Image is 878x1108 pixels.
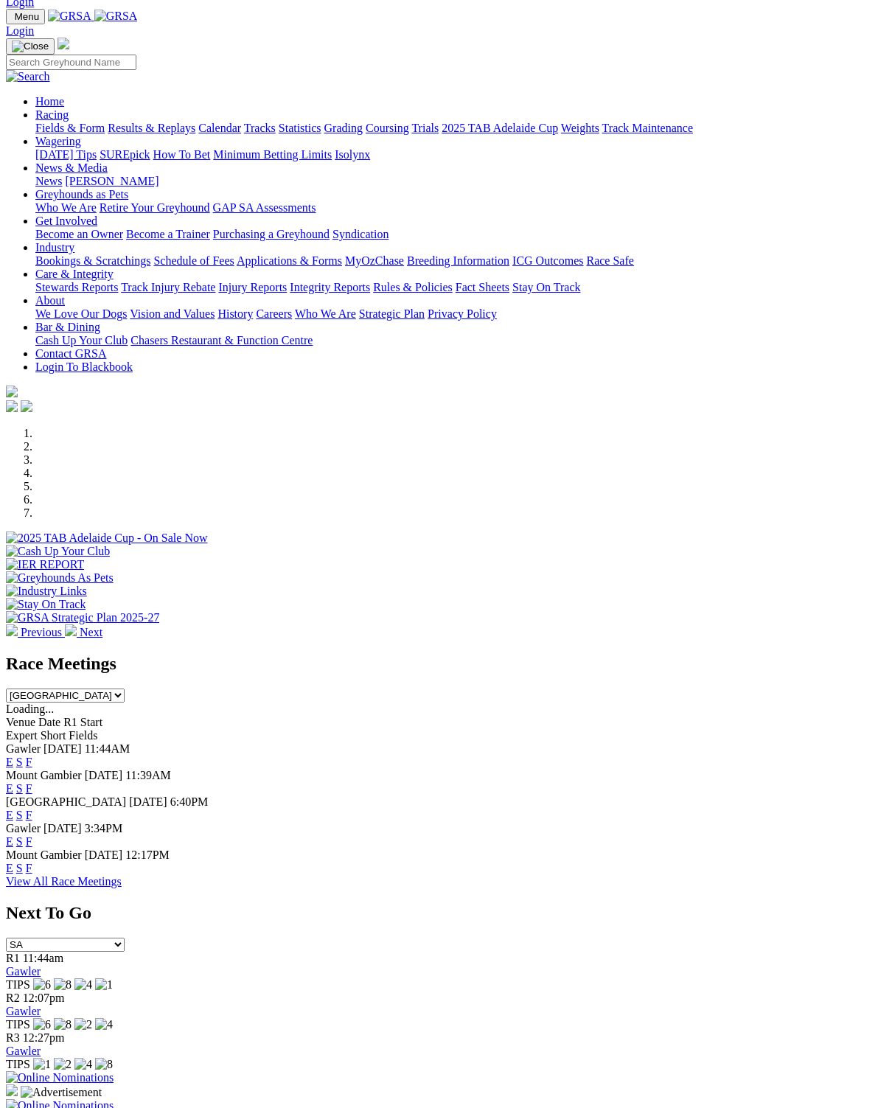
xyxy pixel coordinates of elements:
span: TIPS [6,1018,30,1031]
a: S [16,862,23,874]
a: Tracks [244,122,276,134]
span: 12:27pm [23,1031,65,1044]
span: Previous [21,626,62,638]
img: 6 [33,1018,51,1031]
a: Bar & Dining [35,321,100,333]
img: 1 [95,978,113,992]
a: Industry [35,241,74,254]
span: Loading... [6,703,54,715]
a: Become a Trainer [126,228,210,240]
a: E [6,835,13,848]
a: Syndication [332,228,389,240]
img: 8 [95,1058,113,1071]
a: Gawler [6,1045,41,1057]
a: Minimum Betting Limits [213,148,332,161]
input: Search [6,55,136,70]
a: Isolynx [335,148,370,161]
a: Integrity Reports [290,281,370,293]
a: Gawler [6,965,41,978]
a: F [26,782,32,795]
a: Vision and Values [130,307,215,320]
a: How To Bet [153,148,211,161]
a: S [16,756,23,768]
span: [DATE] [85,849,123,861]
a: E [6,782,13,795]
a: Fact Sheets [456,281,509,293]
a: Purchasing a Greyhound [213,228,330,240]
img: 4 [95,1018,113,1031]
a: Get Involved [35,215,97,227]
img: Cash Up Your Club [6,545,110,558]
a: Breeding Information [407,254,509,267]
span: 12:07pm [23,992,65,1004]
a: Track Maintenance [602,122,693,134]
img: GRSA Strategic Plan 2025-27 [6,611,159,624]
a: We Love Our Dogs [35,307,127,320]
div: Bar & Dining [35,334,872,347]
img: twitter.svg [21,400,32,412]
a: Results & Replays [108,122,195,134]
a: S [16,835,23,848]
img: logo-grsa-white.png [58,38,69,49]
a: Gawler [6,1005,41,1017]
span: Mount Gambier [6,769,82,781]
div: About [35,307,872,321]
span: 11:39AM [125,769,171,781]
a: GAP SA Assessments [213,201,316,214]
a: SUREpick [100,148,150,161]
img: 2025 TAB Adelaide Cup - On Sale Now [6,532,208,545]
a: Become an Owner [35,228,123,240]
a: Login [6,24,34,37]
span: TIPS [6,978,30,991]
img: 8 [54,1018,72,1031]
span: 11:44AM [85,742,130,755]
span: 11:44am [23,952,63,964]
span: R1 [6,952,20,964]
span: Menu [15,11,39,22]
span: 3:34PM [85,822,123,835]
a: Home [35,95,64,108]
img: IER REPORT [6,558,84,571]
a: Racing [35,108,69,121]
img: 8 [54,978,72,992]
a: S [16,782,23,795]
a: Contact GRSA [35,347,106,360]
span: 6:40PM [170,795,209,808]
button: Toggle navigation [6,9,45,24]
a: Race Safe [586,254,633,267]
a: About [35,294,65,307]
span: Fields [69,729,97,742]
span: R1 Start [63,716,102,728]
div: Care & Integrity [35,281,872,294]
a: F [26,862,32,874]
a: MyOzChase [345,254,404,267]
img: 4 [74,978,92,992]
a: Bookings & Scratchings [35,254,150,267]
a: Chasers Restaurant & Function Centre [130,334,313,346]
span: Mount Gambier [6,849,82,861]
a: Greyhounds as Pets [35,188,128,201]
img: logo-grsa-white.png [6,386,18,397]
span: Date [38,716,60,728]
a: Stewards Reports [35,281,118,293]
a: [DATE] Tips [35,148,97,161]
a: Calendar [198,122,241,134]
img: Online Nominations [6,1071,114,1084]
img: 6 [33,978,51,992]
a: Grading [324,122,363,134]
a: E [6,862,13,874]
a: E [6,756,13,768]
img: 2 [54,1058,72,1071]
span: [DATE] [43,742,82,755]
a: News & Media [35,161,108,174]
a: Injury Reports [218,281,287,293]
img: Industry Links [6,585,87,598]
img: chevron-left-pager-white.svg [6,624,18,636]
a: Previous [6,626,65,638]
a: Privacy Policy [428,307,497,320]
a: F [26,756,32,768]
span: Short [41,729,66,742]
div: Racing [35,122,872,135]
span: Expert [6,729,38,742]
span: 12:17PM [125,849,170,861]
